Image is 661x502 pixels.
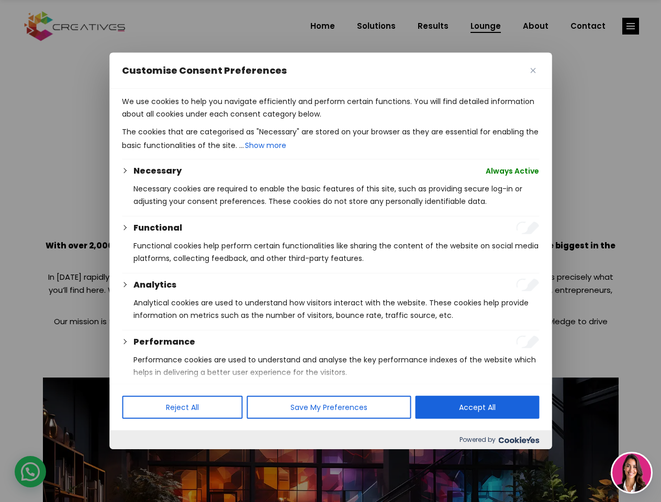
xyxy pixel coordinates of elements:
p: Analytical cookies are used to understand how visitors interact with the website. These cookies h... [133,296,539,322]
button: Reject All [122,396,242,419]
input: Enable Functional [516,222,539,234]
p: Necessary cookies are required to enable the basic features of this site, such as providing secur... [133,182,539,208]
button: Necessary [133,165,182,177]
div: Powered by [109,430,552,449]
span: Always Active [486,165,539,177]
button: Show more [244,138,287,153]
input: Enable Analytics [516,279,539,291]
p: Performance cookies are used to understand and analyse the key performance indexes of the website... [133,353,539,379]
img: Cookieyes logo [498,437,539,443]
span: Customise Consent Preferences [122,64,287,77]
img: agent [612,453,651,492]
img: Close [530,68,535,73]
button: Performance [133,336,195,348]
button: Save My Preferences [247,396,411,419]
div: Customise Consent Preferences [109,53,552,449]
p: Functional cookies help perform certain functionalities like sharing the content of the website o... [133,239,539,265]
p: The cookies that are categorised as "Necessary" are stored on your browser as they are essential ... [122,125,539,153]
button: Accept All [415,396,539,419]
input: Enable Performance [516,336,539,348]
button: Close [526,64,539,77]
button: Analytics [133,279,176,291]
button: Functional [133,222,182,234]
p: We use cookies to help you navigate efficiently and perform certain functions. You will find deta... [122,95,539,120]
